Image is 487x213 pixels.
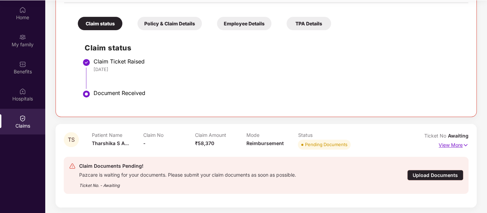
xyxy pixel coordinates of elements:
img: svg+xml;base64,PHN2ZyBpZD0iQ2xhaW0iIHhtbG5zPSJodHRwOi8vd3d3LnczLm9yZy8yMDAwL3N2ZyIgd2lkdGg9IjIwIi... [19,115,26,122]
div: Document Received [94,90,461,96]
p: Mode [246,132,298,138]
span: Awaiting [448,133,468,139]
div: Claim Ticket Raised [94,58,461,65]
div: Pazcare is waiting for your documents. Please submit your claim documents as soon as possible. [79,170,296,178]
div: Claim Documents Pending! [79,162,296,170]
span: Tharshika S A... [92,140,129,146]
div: Policy & Claim Details [137,17,202,30]
div: Employee Details [217,17,271,30]
h2: Claim status [85,42,461,54]
div: Claim status [78,17,122,30]
div: TPA Details [287,17,331,30]
span: Reimbursement [246,140,284,146]
span: ₹58,370 [195,140,214,146]
img: svg+xml;base64,PHN2ZyBpZD0iU3RlcC1Eb25lLTMyeDMyIiB4bWxucz0iaHR0cDovL3d3dy53My5vcmcvMjAwMC9zdmciIH... [82,58,90,67]
div: Ticket No. - Awaiting [79,178,296,189]
span: - [143,140,146,146]
img: svg+xml;base64,PHN2ZyB4bWxucz0iaHR0cDovL3d3dy53My5vcmcvMjAwMC9zdmciIHdpZHRoPSIyNCIgaGVpZ2h0PSIyNC... [69,163,76,169]
img: svg+xml;base64,PHN2ZyBpZD0iSG9zcGl0YWxzIiB4bWxucz0iaHR0cDovL3d3dy53My5vcmcvMjAwMC9zdmciIHdpZHRoPS... [19,88,26,95]
p: Status [298,132,349,138]
img: svg+xml;base64,PHN2ZyB3aWR0aD0iMjAiIGhlaWdodD0iMjAiIHZpZXdCb3g9IjAgMCAyMCAyMCIgZmlsbD0ibm9uZSIgeG... [19,34,26,40]
p: View More [439,140,468,149]
span: TS [68,137,75,143]
img: svg+xml;base64,PHN2ZyBpZD0iQmVuZWZpdHMiIHhtbG5zPSJodHRwOi8vd3d3LnczLm9yZy8yMDAwL3N2ZyIgd2lkdGg9Ij... [19,61,26,68]
div: Pending Documents [305,141,347,148]
img: svg+xml;base64,PHN2ZyBpZD0iSG9tZSIgeG1sbnM9Imh0dHA6Ly93d3cudzMub3JnLzIwMDAvc3ZnIiB3aWR0aD0iMjAiIG... [19,7,26,13]
img: svg+xml;base64,PHN2ZyBpZD0iU3RlcC1BY3RpdmUtMzJ4MzIiIHhtbG5zPSJodHRwOi8vd3d3LnczLm9yZy8yMDAwL3N2Zy... [82,90,90,98]
div: [DATE] [94,66,461,72]
p: Patient Name [92,132,143,138]
p: Claim Amount [195,132,246,138]
p: Claim No [143,132,195,138]
span: Ticket No [424,133,448,139]
div: Upload Documents [407,170,463,180]
img: svg+xml;base64,PHN2ZyB4bWxucz0iaHR0cDovL3d3dy53My5vcmcvMjAwMC9zdmciIHdpZHRoPSIxNyIgaGVpZ2h0PSIxNy... [463,141,468,149]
